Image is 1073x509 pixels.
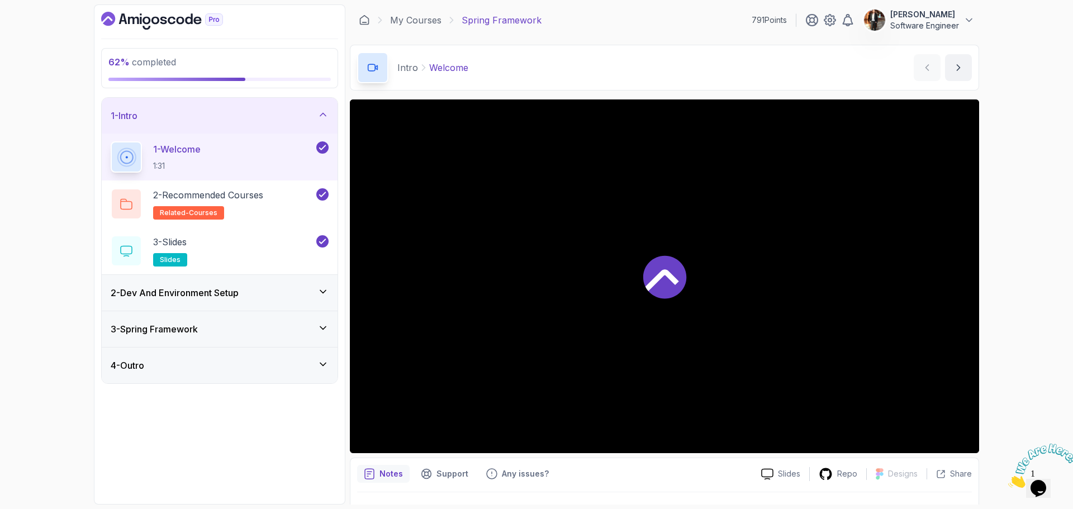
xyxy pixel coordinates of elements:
p: [PERSON_NAME] [890,9,959,20]
p: Spring Framework [462,13,542,27]
button: 2-Recommended Coursesrelated-courses [111,188,329,220]
p: Notes [379,468,403,479]
img: Chat attention grabber [4,4,74,49]
button: Support button [414,465,475,483]
p: Welcome [429,61,468,74]
h3: 4 - Outro [111,359,144,372]
h3: 1 - Intro [111,109,137,122]
p: Intro [397,61,418,74]
button: next content [945,54,972,81]
button: 1-Intro [102,98,338,134]
button: 3-Spring Framework [102,311,338,347]
button: Feedback button [479,465,556,483]
a: My Courses [390,13,441,27]
p: Slides [778,468,800,479]
span: related-courses [160,208,217,217]
p: Software Engineer [890,20,959,31]
p: 1 - Welcome [153,142,201,156]
span: slides [160,255,181,264]
a: Slides [752,468,809,480]
button: previous content [914,54,941,81]
a: Dashboard [359,15,370,26]
p: 2 - Recommended Courses [153,188,263,202]
button: notes button [357,465,410,483]
p: Any issues? [502,468,549,479]
a: Repo [810,467,866,481]
p: 791 Points [752,15,787,26]
p: Share [950,468,972,479]
button: 4-Outro [102,348,338,383]
p: 1:31 [153,160,201,172]
button: Share [927,468,972,479]
p: Repo [837,468,857,479]
span: 62 % [108,56,130,68]
p: 3 - Slides [153,235,187,249]
p: Designs [888,468,918,479]
button: user profile image[PERSON_NAME]Software Engineer [863,9,975,31]
p: Support [436,468,468,479]
button: 3-Slidesslides [111,235,329,267]
span: 1 [4,4,9,14]
button: 2-Dev And Environment Setup [102,275,338,311]
h3: 3 - Spring Framework [111,322,198,336]
span: completed [108,56,176,68]
h3: 2 - Dev And Environment Setup [111,286,239,299]
button: 1-Welcome1:31 [111,141,329,173]
img: user profile image [864,9,885,31]
iframe: chat widget [1004,439,1073,492]
a: Dashboard [101,12,249,30]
